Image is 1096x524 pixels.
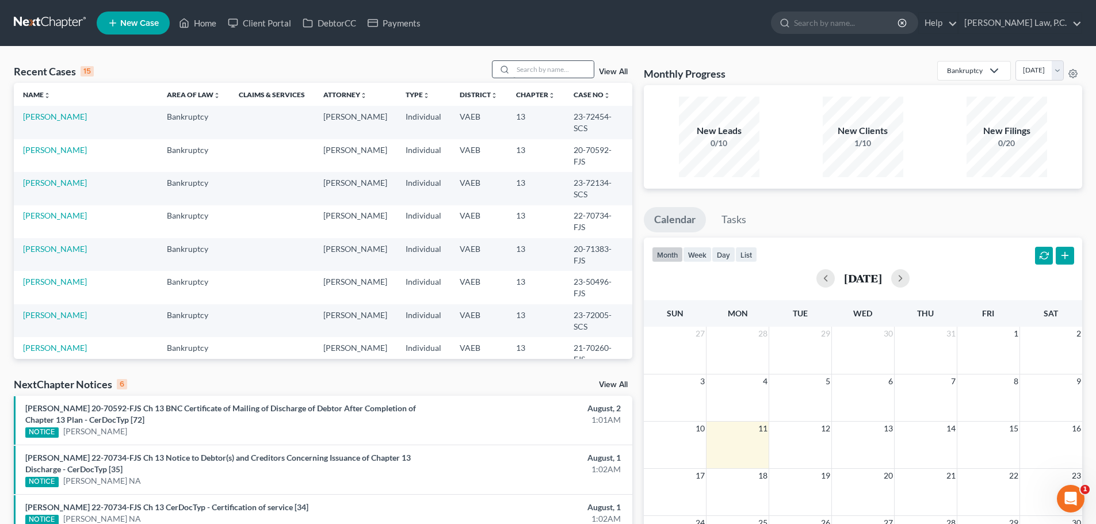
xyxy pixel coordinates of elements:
td: 23-72134-SCS [564,172,632,205]
td: [PERSON_NAME] [314,205,396,238]
td: Bankruptcy [158,172,230,205]
a: View All [599,381,628,389]
div: New Clients [823,124,903,137]
td: 13 [507,304,564,337]
td: [PERSON_NAME] [314,172,396,205]
td: [PERSON_NAME] [314,139,396,172]
div: 0/10 [679,137,759,149]
td: 13 [507,106,564,139]
a: [PERSON_NAME] [23,343,87,353]
div: NOTICE [25,427,59,438]
td: 21-70260-FJS [564,337,632,370]
span: 22 [1008,469,1019,483]
i: unfold_more [360,92,367,99]
td: Bankruptcy [158,139,230,172]
a: DebtorCC [297,13,362,33]
span: 30 [883,327,894,341]
a: [PERSON_NAME] [23,277,87,286]
h3: Monthly Progress [644,67,725,81]
td: Individual [396,304,450,337]
a: [PERSON_NAME] Law, P.C. [958,13,1082,33]
td: 23-72005-SCS [564,304,632,337]
i: unfold_more [44,92,51,99]
div: August, 1 [430,452,621,464]
td: 23-50496-FJS [564,271,632,304]
span: 1 [1080,485,1090,494]
h2: [DATE] [844,272,882,284]
td: VAEB [450,139,507,172]
span: Sun [667,308,683,318]
a: [PERSON_NAME] 20-70592-FJS Ch 13 BNC Certificate of Mailing of Discharge of Debtor After Completi... [25,403,416,424]
td: Bankruptcy [158,106,230,139]
div: 15 [81,66,94,77]
td: VAEB [450,205,507,238]
td: 22-70734-FJS [564,205,632,238]
td: 13 [507,139,564,172]
a: [PERSON_NAME] 22-70734-FJS Ch 13 CerDocTyp - Certification of service [34] [25,502,308,512]
td: Bankruptcy [158,304,230,337]
td: VAEB [450,304,507,337]
div: 1/10 [823,137,903,149]
td: VAEB [450,106,507,139]
td: 20-71383-FJS [564,238,632,271]
td: 13 [507,271,564,304]
a: Tasks [711,207,757,232]
span: Thu [917,308,934,318]
td: [PERSON_NAME] [314,271,396,304]
span: 13 [883,422,894,435]
a: [PERSON_NAME] [23,112,87,121]
a: [PERSON_NAME] 22-70734-FJS Ch 13 Notice to Debtor(s) and Creditors Concerning Issuance of Chapter... [25,453,411,474]
span: 15 [1008,422,1019,435]
td: VAEB [450,271,507,304]
td: [PERSON_NAME] [314,304,396,337]
div: 1:02AM [430,464,621,475]
div: 0/20 [967,137,1047,149]
td: 13 [507,205,564,238]
span: 20 [883,469,894,483]
a: [PERSON_NAME] [63,426,127,437]
span: 4 [762,374,769,388]
a: [PERSON_NAME] [23,244,87,254]
div: 1:01AM [430,414,621,426]
td: Individual [396,337,450,370]
span: 31 [945,327,957,341]
span: Mon [728,308,748,318]
i: unfold_more [213,92,220,99]
a: Chapterunfold_more [516,90,555,99]
td: 20-70592-FJS [564,139,632,172]
a: Typeunfold_more [406,90,430,99]
div: New Leads [679,124,759,137]
span: 29 [820,327,831,341]
span: 11 [757,422,769,435]
span: 1 [1013,327,1019,341]
a: View All [599,68,628,76]
div: 6 [117,379,127,389]
a: Payments [362,13,426,33]
button: list [735,247,757,262]
div: August, 2 [430,403,621,414]
input: Search by name... [794,12,899,33]
span: 18 [757,469,769,483]
td: [PERSON_NAME] [314,238,396,271]
a: Client Portal [222,13,297,33]
span: 7 [950,374,957,388]
span: New Case [120,19,159,28]
span: 14 [945,422,957,435]
td: 13 [507,172,564,205]
div: Bankruptcy [947,66,983,75]
span: 23 [1071,469,1082,483]
span: Sat [1044,308,1058,318]
i: unfold_more [491,92,498,99]
i: unfold_more [604,92,610,99]
td: VAEB [450,172,507,205]
td: Individual [396,106,450,139]
a: Nameunfold_more [23,90,51,99]
td: Bankruptcy [158,337,230,370]
a: Attorneyunfold_more [323,90,367,99]
span: 9 [1075,374,1082,388]
input: Search by name... [513,61,594,78]
span: Fri [982,308,994,318]
td: Individual [396,205,450,238]
td: Individual [396,172,450,205]
th: Claims & Services [230,83,314,106]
